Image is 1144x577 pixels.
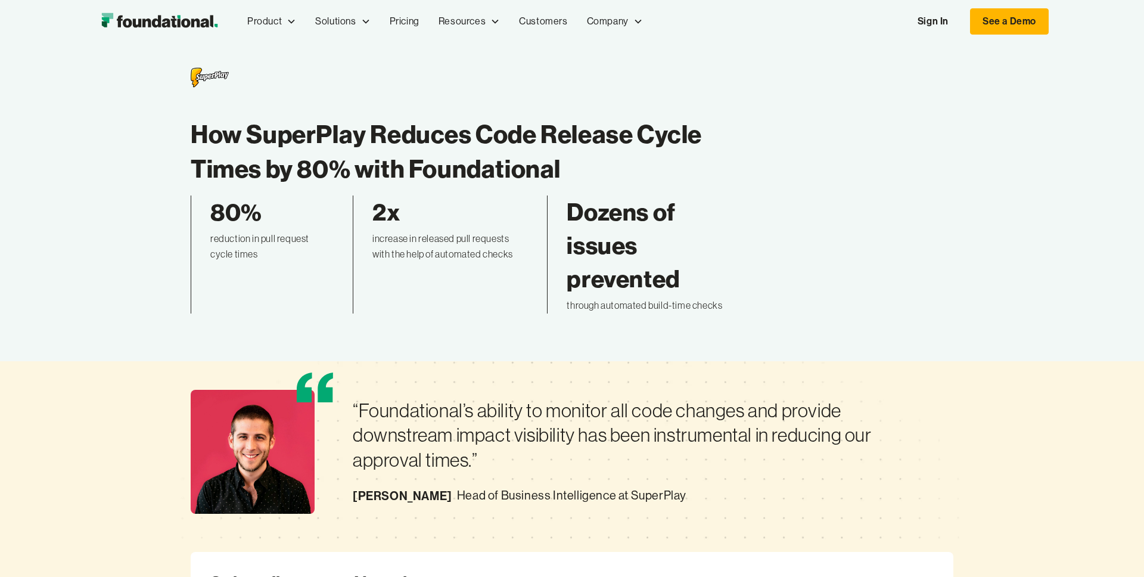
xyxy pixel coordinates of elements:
div: [PERSON_NAME] [353,486,452,505]
div: Company [587,14,629,29]
img: Foundational Logo [95,10,223,33]
div: Head of Business Intelligence at SuperPlay [457,486,686,505]
div: Product [247,14,282,29]
div: 80% [210,196,324,229]
div: through automated build-time checks [567,298,725,314]
a: Customers [509,2,577,41]
div: Solutions [315,14,356,29]
div: reduction in pull request cycle times [210,231,324,262]
div: increase in released pull requests with the help of automated checks [372,231,518,262]
div: Resources [429,2,509,41]
div: Product [238,2,306,41]
div: Resources [439,14,486,29]
div: “Foundational’s ability to monitor all code changes and provide downstream impact visibility has ... [353,398,887,473]
a: Pricing [380,2,429,41]
div: Dozens of issues prevented [567,196,725,296]
a: home [95,10,223,33]
div: Solutions [306,2,380,41]
div: 2x [372,196,518,229]
img: Quote Icon [294,366,336,408]
div: Company [577,2,652,41]
a: See a Demo [970,8,1049,35]
a: Sign In [906,9,960,34]
h1: How SuperPlay Reduces Code Release Cycle Times by 80% with Foundational [191,117,725,186]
